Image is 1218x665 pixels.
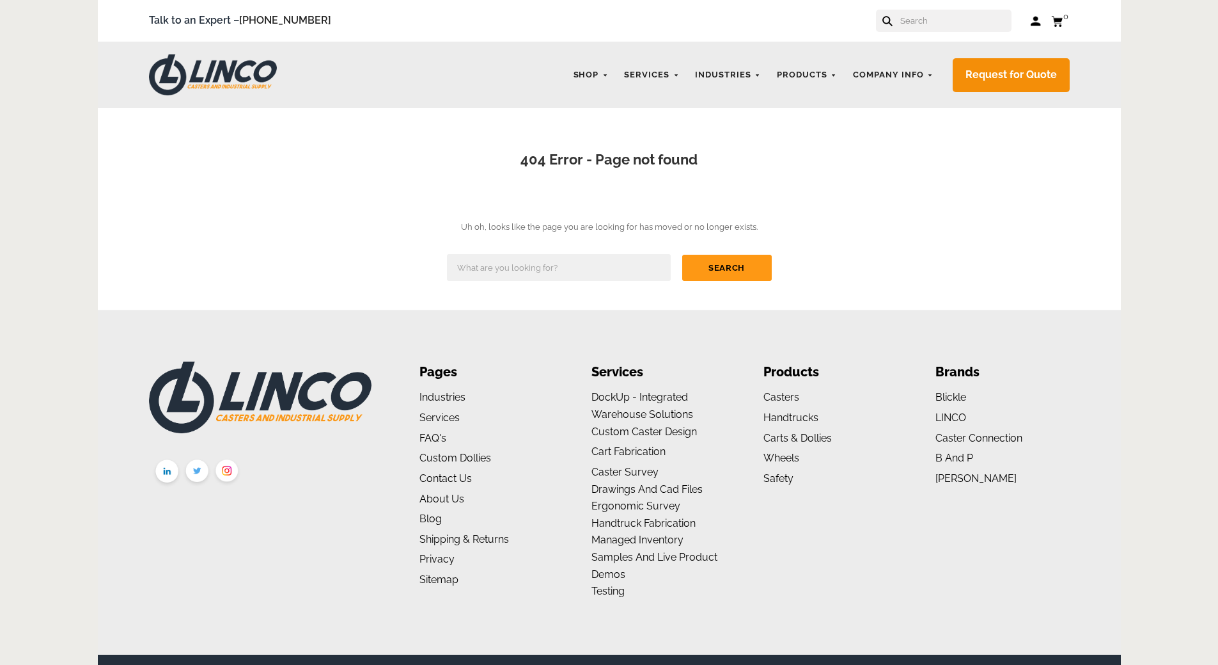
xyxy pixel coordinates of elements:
[763,412,818,424] a: Handtrucks
[182,457,212,488] img: twitter.png
[419,573,458,586] a: Sitemap
[689,63,767,88] a: Industries
[1051,13,1070,29] a: 0
[419,513,442,525] a: Blog
[763,391,799,403] a: Casters
[419,432,446,444] a: FAQ's
[591,534,683,546] a: Managed Inventory
[763,472,793,485] a: Safety
[763,432,832,444] a: Carts & Dollies
[149,12,331,29] span: Talk to an Expert –
[149,54,277,95] img: LINCO CASTERS & INDUSTRIAL SUPPLY
[419,391,465,403] a: Industries
[591,445,666,458] a: Cart Fabrication
[763,362,897,383] li: Products
[419,553,455,565] a: Privacy
[899,10,1011,32] input: Search
[591,466,659,478] a: Caster Survey
[419,452,491,464] a: Custom Dollies
[419,533,509,545] a: Shipping & Returns
[136,150,1082,170] h1: 404 Error - Page not found
[419,493,464,505] a: About us
[591,500,680,512] a: Ergonomic Survey
[591,362,725,383] li: Services
[239,14,331,26] a: [PHONE_NUMBER]
[419,412,460,424] a: Services
[591,585,625,597] a: Testing
[152,457,182,489] img: linkedin.png
[935,412,966,424] a: LINCO
[935,391,966,403] a: Blickle
[447,254,671,281] input: What are you looking for?
[591,517,696,529] a: Handtruck Fabrication
[935,472,1017,485] a: [PERSON_NAME]
[419,472,472,485] a: Contact Us
[847,63,940,88] a: Company Info
[212,457,242,488] img: instagram.png
[682,255,772,281] input: Search
[591,551,717,581] a: Samples and Live Product Demos
[1063,12,1068,21] span: 0
[763,452,799,464] a: Wheels
[953,58,1070,92] a: Request for Quote
[591,391,693,421] a: DockUp - Integrated Warehouse Solutions
[591,426,697,438] a: Custom Caster Design
[419,362,553,383] li: Pages
[591,483,703,495] a: Drawings and Cad Files
[567,63,615,88] a: Shop
[770,63,843,88] a: Products
[149,362,371,433] img: LINCO CASTERS & INDUSTRIAL SUPPLY
[935,362,1069,383] li: Brands
[1031,15,1042,28] a: Log in
[117,220,1102,235] p: Uh oh, looks like the page you are looking for has moved or no longer exists.
[618,63,685,88] a: Services
[935,452,973,464] a: B and P
[935,432,1022,444] a: Caster Connection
